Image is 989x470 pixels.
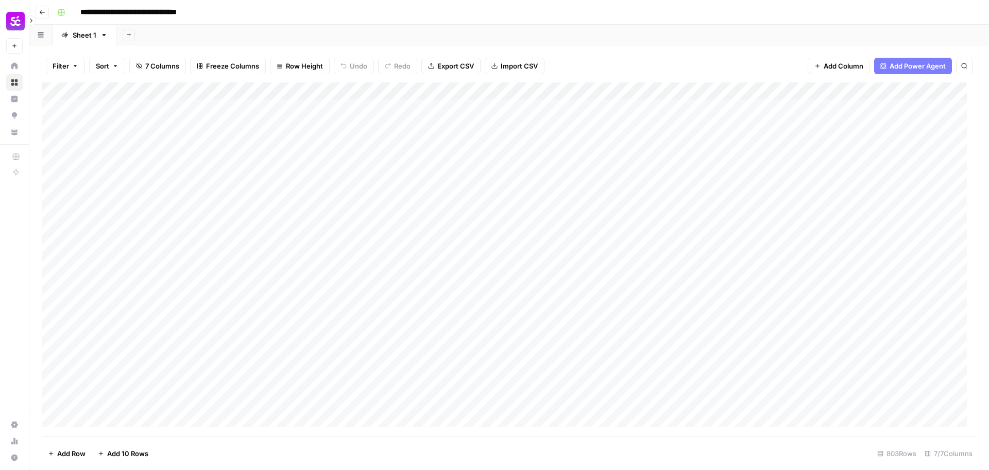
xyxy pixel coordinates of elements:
[421,58,481,74] button: Export CSV
[378,58,417,74] button: Redo
[920,445,977,462] div: 7/7 Columns
[6,107,23,124] a: Opportunities
[129,58,186,74] button: 7 Columns
[92,445,155,462] button: Add 10 Rows
[485,58,544,74] button: Import CSV
[6,416,23,433] a: Settings
[808,58,870,74] button: Add Column
[286,61,323,71] span: Row Height
[206,61,259,71] span: Freeze Columns
[42,445,92,462] button: Add Row
[73,30,96,40] div: Sheet 1
[6,12,25,30] img: Smartcat Logo
[437,61,474,71] span: Export CSV
[6,8,23,34] button: Workspace: Smartcat
[53,61,69,71] span: Filter
[824,61,863,71] span: Add Column
[145,61,179,71] span: 7 Columns
[874,58,952,74] button: Add Power Agent
[394,61,411,71] span: Redo
[96,61,109,71] span: Sort
[270,58,330,74] button: Row Height
[334,58,374,74] button: Undo
[890,61,946,71] span: Add Power Agent
[6,433,23,449] a: Usage
[350,61,367,71] span: Undo
[57,448,86,459] span: Add Row
[53,25,116,45] a: Sheet 1
[6,124,23,140] a: Your Data
[6,91,23,107] a: Insights
[6,74,23,91] a: Browse
[107,448,148,459] span: Add 10 Rows
[501,61,538,71] span: Import CSV
[89,58,125,74] button: Sort
[873,445,920,462] div: 803 Rows
[190,58,266,74] button: Freeze Columns
[6,58,23,74] a: Home
[46,58,85,74] button: Filter
[6,449,23,466] button: Help + Support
